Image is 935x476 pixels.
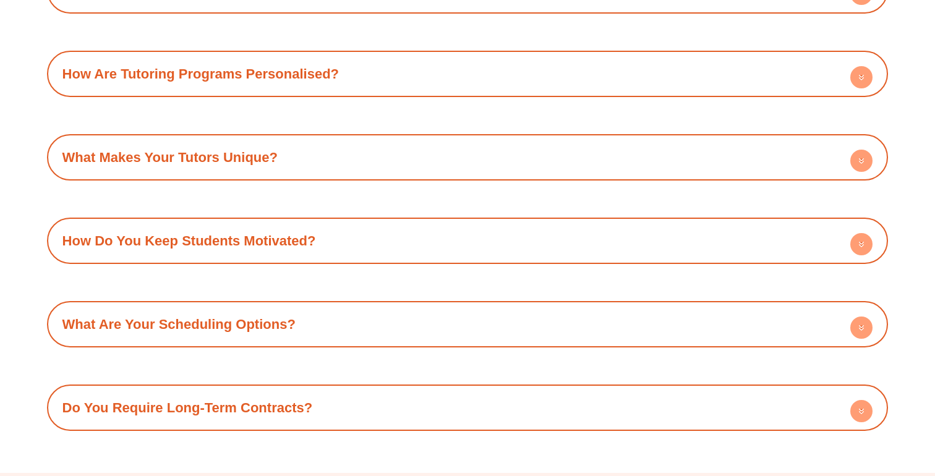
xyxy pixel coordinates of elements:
[53,391,882,425] h4: Do You Require Long-Term Contracts?
[62,66,339,82] a: How Are Tutoring Programs Personalised?
[53,57,882,91] h4: How Are Tutoring Programs Personalised?
[62,150,278,165] a: What Makes Your Tutors Unique?
[62,233,316,249] a: How Do You Keep Students Motivated?
[53,307,882,341] h4: What Are Your Scheduling Options?
[53,140,882,174] h4: What Makes Your Tutors Unique?
[723,336,935,476] iframe: Chat Widget
[62,400,313,415] a: Do You Require Long-Term Contracts?
[53,224,882,258] h4: How Do You Keep Students Motivated?
[62,317,296,332] a: What Are Your Scheduling Options?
